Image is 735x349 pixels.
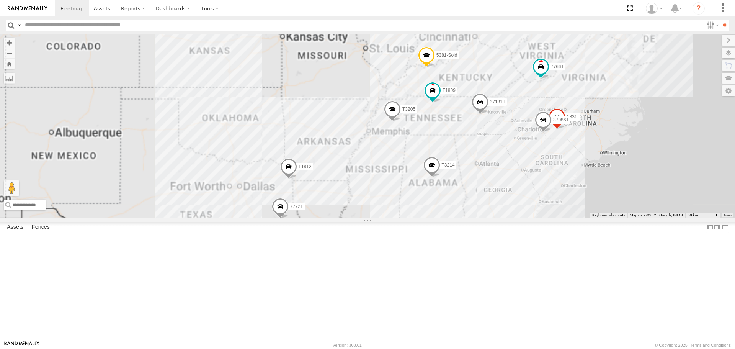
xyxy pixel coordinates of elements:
label: Map Settings [722,85,735,96]
i: ? [693,2,705,15]
span: 7766T [551,64,564,69]
span: T1809 [443,88,456,93]
span: T3205 [402,107,415,112]
a: Visit our Website [4,341,39,349]
div: Dwight Wallace [643,3,665,14]
span: 37131T [490,99,506,105]
a: Terms and Conditions [690,343,731,347]
label: Hide Summary Table [722,222,729,233]
div: Version: 308.01 [333,343,362,347]
span: T3214 [442,162,455,168]
button: Map Scale: 50 km per 46 pixels [685,213,720,218]
label: Search Query [16,20,22,31]
button: Drag Pegman onto the map to open Street View [4,180,19,196]
label: Dock Summary Table to the Right [714,222,721,233]
button: Keyboard shortcuts [592,213,625,218]
div: © Copyright 2025 - [655,343,731,347]
button: Zoom in [4,38,15,48]
span: T1812 [299,164,312,170]
button: Zoom Home [4,59,15,69]
span: 50 km [688,213,698,217]
span: 7772T [290,204,303,209]
label: Measure [4,73,15,84]
span: 1831 [567,115,577,120]
label: Search Filter Options [704,20,720,31]
a: Terms (opens in new tab) [724,213,732,216]
span: 5381-Sold [436,53,457,58]
img: rand-logo.svg [8,6,47,11]
label: Dock Summary Table to the Left [706,222,714,233]
label: Assets [3,222,27,233]
span: 37086T [553,117,569,123]
button: Zoom out [4,48,15,59]
span: Map data ©2025 Google, INEGI [630,213,683,217]
label: Fences [28,222,54,233]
